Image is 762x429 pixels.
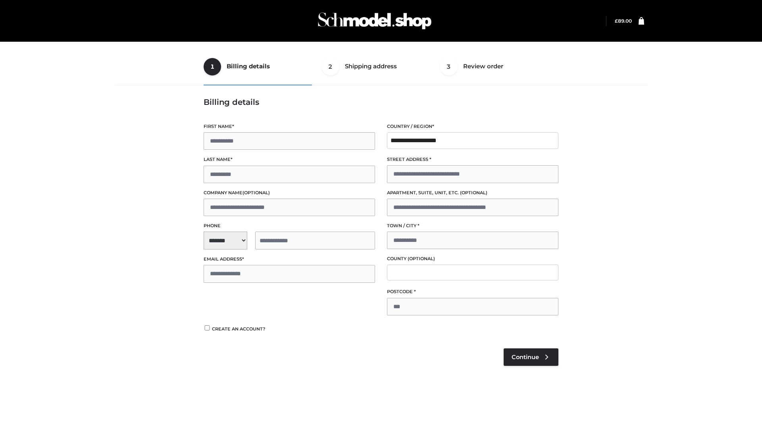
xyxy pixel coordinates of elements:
[204,123,375,130] label: First name
[615,18,632,24] a: £89.00
[212,326,266,332] span: Create an account?
[242,190,270,195] span: (optional)
[387,288,558,296] label: Postcode
[615,18,618,24] span: £
[615,18,632,24] bdi: 89.00
[204,222,375,230] label: Phone
[387,123,558,130] label: Country / Region
[204,255,375,263] label: Email address
[504,348,558,366] a: Continue
[387,255,558,263] label: County
[315,5,434,37] img: Schmodel Admin 964
[387,222,558,230] label: Town / City
[408,256,435,261] span: (optional)
[204,325,211,330] input: Create an account?
[460,190,487,195] span: (optional)
[204,189,375,197] label: Company name
[204,156,375,163] label: Last name
[204,97,558,107] h3: Billing details
[387,156,558,163] label: Street address
[387,189,558,197] label: Apartment, suite, unit, etc.
[512,354,539,361] span: Continue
